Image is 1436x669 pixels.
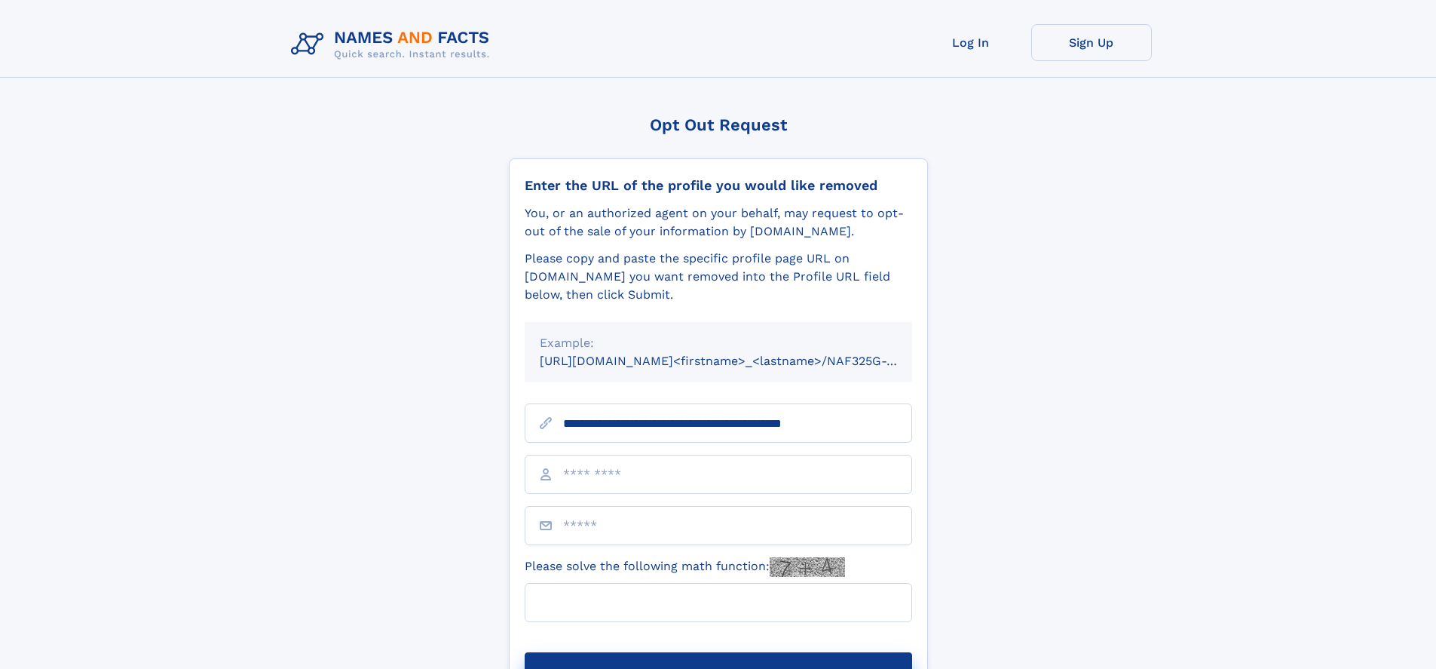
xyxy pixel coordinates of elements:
small: [URL][DOMAIN_NAME]<firstname>_<lastname>/NAF325G-xxxxxxxx [540,354,941,368]
div: Opt Out Request [509,115,928,134]
a: Log In [911,24,1031,61]
label: Please solve the following math function: [525,557,845,577]
div: Please copy and paste the specific profile page URL on [DOMAIN_NAME] you want removed into the Pr... [525,250,912,304]
div: You, or an authorized agent on your behalf, may request to opt-out of the sale of your informatio... [525,204,912,241]
img: Logo Names and Facts [285,24,502,65]
div: Enter the URL of the profile you would like removed [525,177,912,194]
a: Sign Up [1031,24,1152,61]
div: Example: [540,334,897,352]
